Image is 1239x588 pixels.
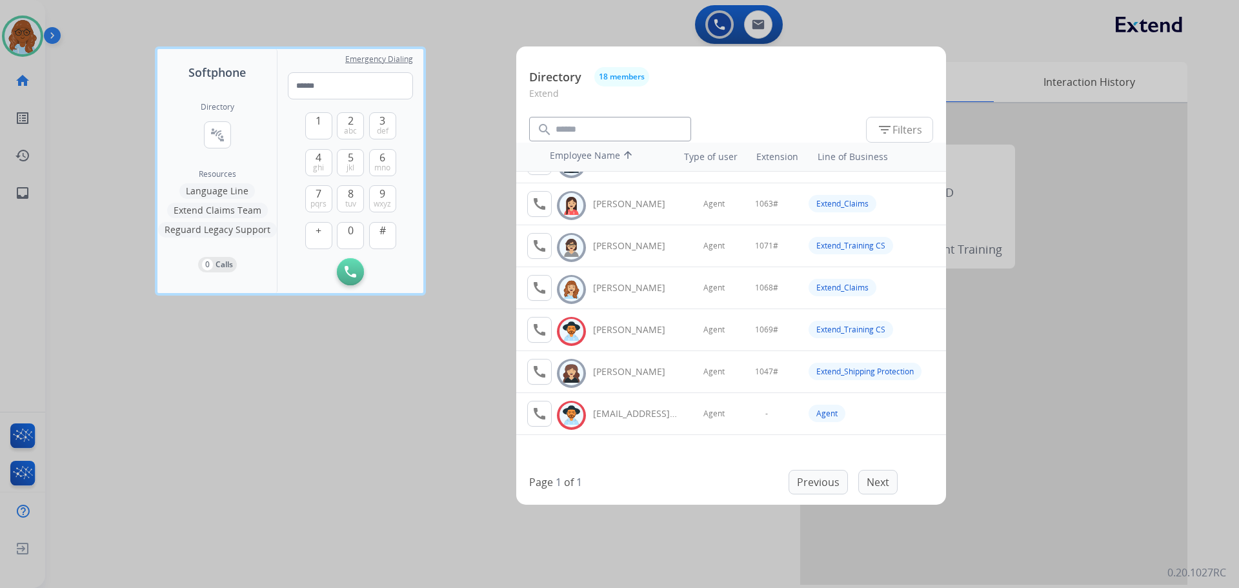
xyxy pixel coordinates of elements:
[379,186,385,201] span: 9
[316,223,321,238] span: +
[1167,565,1226,580] p: 0.20.1027RC
[703,283,725,293] span: Agent
[532,196,547,212] mat-icon: call
[765,409,768,419] span: -
[316,113,321,128] span: 1
[348,186,354,201] span: 8
[198,257,237,272] button: 0Calls
[348,150,354,165] span: 5
[529,68,581,86] p: Directory
[337,185,364,212] button: 8tuv
[345,266,356,278] img: call-button
[564,474,574,490] p: of
[379,223,386,238] span: #
[562,363,581,383] img: avatar
[593,198,680,210] div: [PERSON_NAME]
[201,102,234,112] h2: Directory
[877,122,922,137] span: Filters
[562,279,581,299] img: avatar
[310,199,327,209] span: pqrs
[755,325,778,335] span: 1069#
[532,280,547,296] mat-icon: call
[703,325,725,335] span: Agent
[809,405,845,422] div: Agent
[345,199,356,209] span: tuv
[529,86,933,110] p: Extend
[811,144,940,170] th: Line of Business
[703,241,725,251] span: Agent
[344,126,357,136] span: abc
[703,199,725,209] span: Agent
[369,222,396,249] button: #
[593,407,680,420] div: [EMAIL_ADDRESS][DOMAIN_NAME]
[379,150,385,165] span: 6
[532,406,547,421] mat-icon: call
[369,112,396,139] button: 3def
[379,113,385,128] span: 3
[369,185,396,212] button: 9wxyz
[305,149,332,176] button: 4ghi
[348,223,354,238] span: 0
[199,169,236,179] span: Resources
[809,363,922,380] div: Extend_Shipping Protection
[562,321,581,341] img: avatar
[167,203,268,218] button: Extend Claims Team
[347,163,354,173] span: jkl
[593,281,680,294] div: [PERSON_NAME]
[179,183,255,199] button: Language Line
[188,63,246,81] span: Softphone
[809,279,876,296] div: Extend_Claims
[305,112,332,139] button: 1
[202,259,213,270] p: 0
[866,117,933,143] button: Filters
[337,149,364,176] button: 5jkl
[216,259,233,270] p: Calls
[337,222,364,249] button: 0
[755,241,778,251] span: 1071#
[755,367,778,377] span: 1047#
[316,150,321,165] span: 4
[345,54,413,65] span: Emergency Dialing
[703,409,725,419] span: Agent
[532,238,547,254] mat-icon: call
[809,237,893,254] div: Extend_Training CS
[313,163,324,173] span: ghi
[529,474,553,490] p: Page
[158,222,277,238] button: Reguard Legacy Support
[666,144,744,170] th: Type of user
[593,365,680,378] div: [PERSON_NAME]
[369,149,396,176] button: 6mno
[703,367,725,377] span: Agent
[305,185,332,212] button: 7pqrs
[755,283,778,293] span: 1068#
[809,321,893,338] div: Extend_Training CS
[877,122,892,137] mat-icon: filter_list
[809,195,876,212] div: Extend_Claims
[562,238,581,258] img: avatar
[594,67,649,86] button: 18 members
[593,239,680,252] div: [PERSON_NAME]
[750,144,805,170] th: Extension
[562,405,581,425] img: avatar
[377,126,388,136] span: def
[755,199,778,209] span: 1063#
[593,323,680,336] div: [PERSON_NAME]
[316,186,321,201] span: 7
[210,127,225,143] mat-icon: connect_without_contact
[562,196,581,216] img: avatar
[305,222,332,249] button: +
[620,149,636,165] mat-icon: arrow_upward
[532,322,547,338] mat-icon: call
[337,112,364,139] button: 2abc
[348,113,354,128] span: 2
[374,199,391,209] span: wxyz
[532,364,547,380] mat-icon: call
[543,143,660,171] th: Employee Name
[374,163,390,173] span: mno
[537,122,552,137] mat-icon: search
